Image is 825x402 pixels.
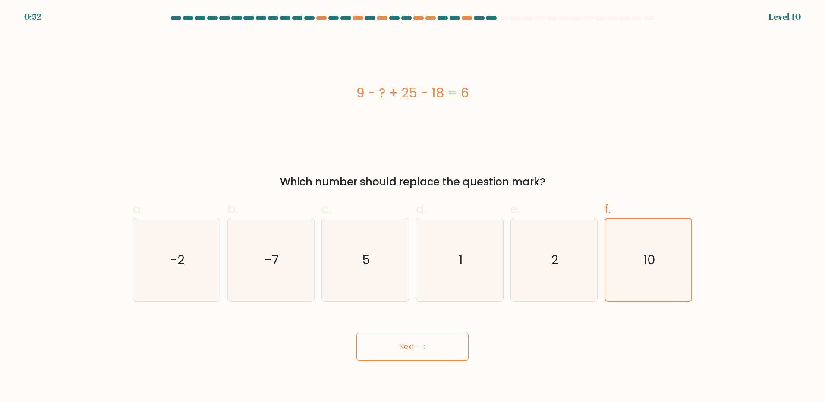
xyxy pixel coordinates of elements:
[170,251,185,268] text: -2
[459,251,463,268] text: 1
[133,83,692,103] div: 9 - ? + 25 - 18 = 6
[133,201,143,217] span: a.
[356,333,469,361] button: Next
[605,201,611,217] span: f.
[227,201,238,217] span: b.
[643,251,655,268] text: 10
[362,251,370,268] text: 5
[551,251,558,268] text: 2
[510,201,520,217] span: e.
[768,10,801,23] div: Level 10
[416,201,426,217] span: d.
[265,251,279,268] text: -7
[321,201,331,217] span: c.
[24,10,41,23] div: 0:52
[138,174,687,190] div: Which number should replace the question mark?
